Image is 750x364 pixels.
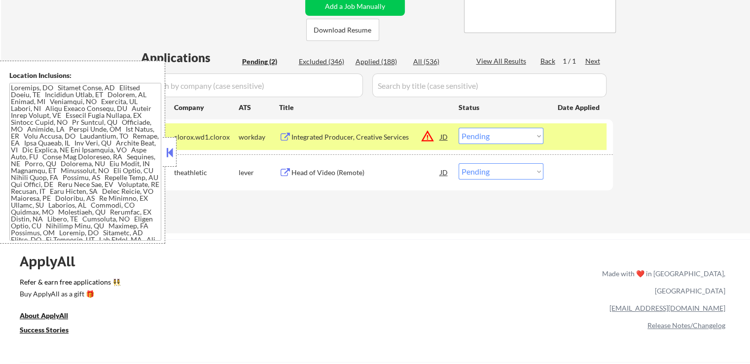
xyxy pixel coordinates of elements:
[356,57,405,67] div: Applied (188)
[563,56,585,66] div: 1 / 1
[647,321,725,329] a: Release Notes/Changelog
[242,57,291,67] div: Pending (2)
[291,168,440,178] div: Head of Video (Remote)
[439,128,449,146] div: JD
[291,132,440,142] div: Integrated Producer, Creative Services
[174,132,239,142] div: clorox.wd1.clorox
[585,56,601,66] div: Next
[439,163,449,181] div: JD
[141,52,239,64] div: Applications
[540,56,556,66] div: Back
[279,103,449,112] div: Title
[20,325,82,337] a: Success Stories
[421,129,434,143] button: warning_amber
[20,279,396,289] a: Refer & earn free applications 👯‍♀️
[239,132,279,142] div: workday
[20,311,82,323] a: About ApplyAll
[413,57,463,67] div: All (536)
[174,103,239,112] div: Company
[558,103,601,112] div: Date Applied
[609,304,725,312] a: [EMAIL_ADDRESS][DOMAIN_NAME]
[299,57,348,67] div: Excluded (346)
[20,253,86,270] div: ApplyAll
[476,56,529,66] div: View All Results
[20,326,69,334] u: Success Stories
[372,73,607,97] input: Search by title (case sensitive)
[239,103,279,112] div: ATS
[598,265,725,299] div: Made with ❤️ in [GEOGRAPHIC_DATA], [GEOGRAPHIC_DATA]
[174,168,239,178] div: theathletic
[20,311,68,320] u: About ApplyAll
[141,73,363,97] input: Search by company (case sensitive)
[306,19,379,41] button: Download Resume
[239,168,279,178] div: lever
[9,71,161,80] div: Location Inclusions:
[20,291,118,297] div: Buy ApplyAll as a gift 🎁
[459,98,543,116] div: Status
[20,289,118,301] a: Buy ApplyAll as a gift 🎁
